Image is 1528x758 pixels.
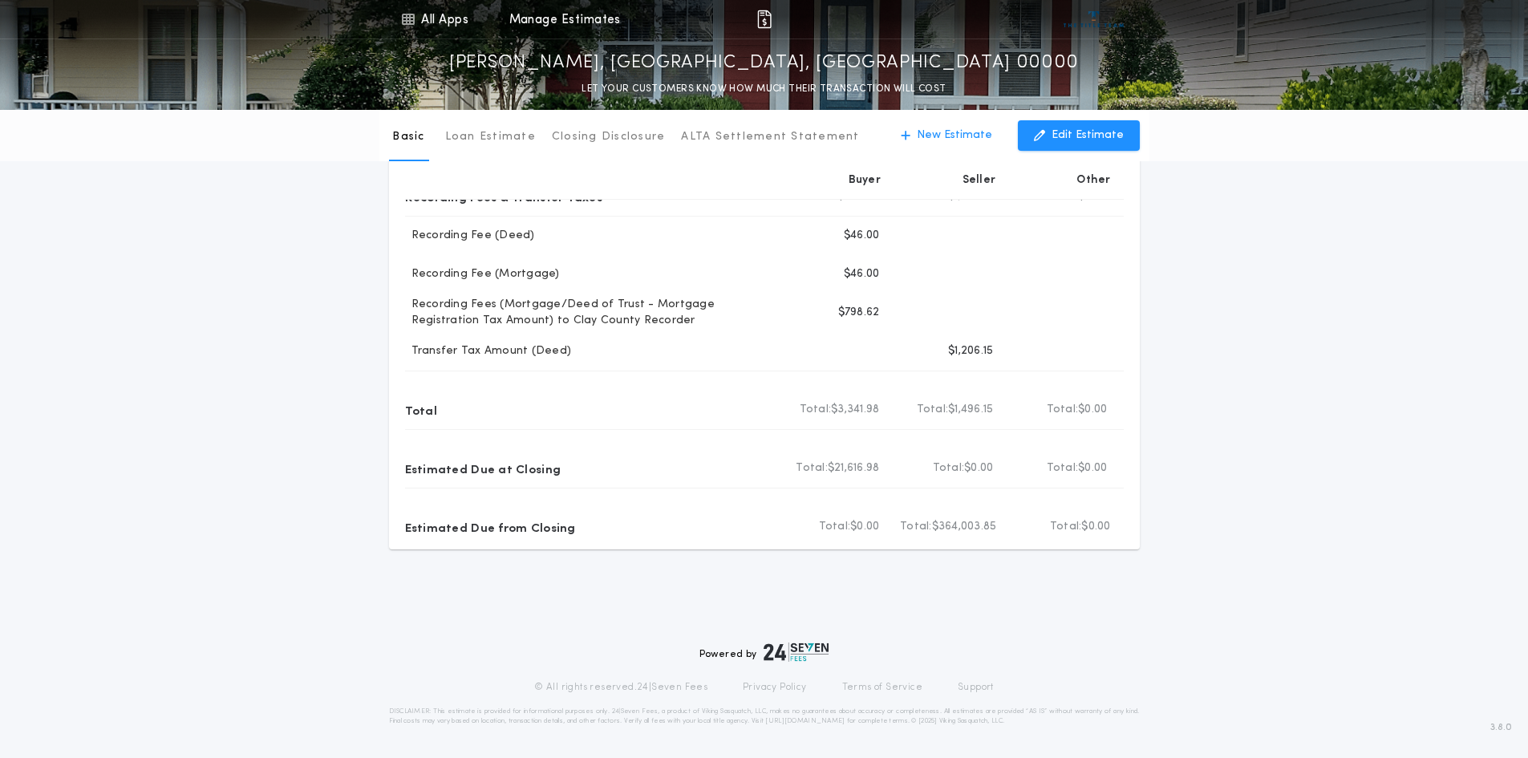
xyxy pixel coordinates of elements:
img: logo [764,642,829,662]
p: $1,206.15 [948,343,993,359]
span: $0.00 [1078,460,1107,476]
a: Privacy Policy [743,681,807,694]
span: $364,003.85 [932,519,997,535]
p: ALTA Settlement Statement [681,129,859,145]
span: $1,496.15 [948,402,993,418]
b: Total: [900,519,932,535]
div: Powered by [699,642,829,662]
p: Recording Fees (Mortgage/Deed of Trust - Mortgage Registration Tax Amount) to Clay County Recorder [405,297,779,329]
p: LET YOUR CUSTOMERS KNOW HOW MUCH THEIR TRANSACTION WILL COST [582,81,946,97]
p: [PERSON_NAME], [GEOGRAPHIC_DATA], [GEOGRAPHIC_DATA] 00000 [449,51,1079,76]
img: img [755,10,774,29]
span: $3,341.98 [831,402,879,418]
span: $0.00 [1081,519,1110,535]
p: Other [1076,172,1110,188]
p: © All rights reserved. 24|Seven Fees [534,681,707,694]
p: Edit Estimate [1052,128,1124,144]
p: $46.00 [844,266,880,282]
p: Basic [392,129,424,145]
p: New Estimate [917,128,992,144]
p: Loan Estimate [445,129,536,145]
p: Buyer [849,172,881,188]
p: Estimated Due from Closing [405,514,576,540]
p: Transfer Tax Amount (Deed) [405,343,572,359]
b: Total: [1047,402,1079,418]
p: Closing Disclosure [552,129,666,145]
span: $0.00 [964,460,993,476]
b: Total: [800,402,832,418]
button: Edit Estimate [1018,120,1140,151]
p: Recording Fee (Deed) [405,228,535,244]
b: Total: [1050,519,1082,535]
a: Support [958,681,994,694]
a: [URL][DOMAIN_NAME] [765,718,845,724]
button: New Estimate [885,120,1008,151]
img: vs-icon [1064,11,1124,27]
span: 3.8.0 [1490,720,1512,735]
p: Recording Fee (Mortgage) [405,266,560,282]
p: Total [405,397,437,423]
b: Total: [933,460,965,476]
span: $0.00 [1078,402,1107,418]
p: Estimated Due at Closing [405,456,561,481]
b: Total: [917,402,949,418]
b: Total: [1047,460,1079,476]
p: Seller [963,172,996,188]
span: $21,616.98 [828,460,880,476]
p: $46.00 [844,228,880,244]
b: Total: [796,460,828,476]
a: Terms of Service [842,681,922,694]
b: Total: [819,519,851,535]
p: DISCLAIMER: This estimate is provided for informational purposes only. 24|Seven Fees, a product o... [389,707,1140,726]
span: $0.00 [850,519,879,535]
p: $798.62 [838,305,880,321]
